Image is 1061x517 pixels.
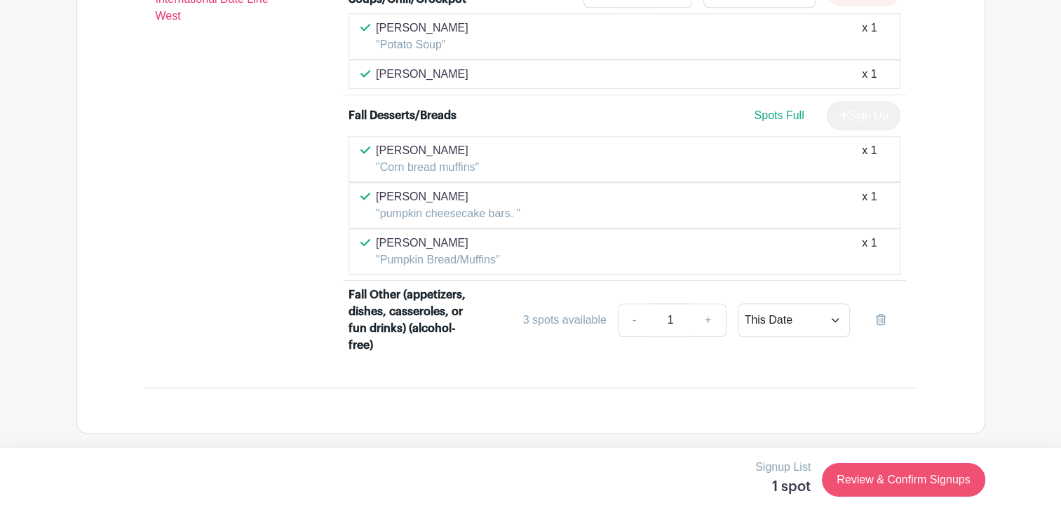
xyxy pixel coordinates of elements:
[691,303,726,337] a: +
[618,303,650,337] a: -
[376,188,520,205] p: [PERSON_NAME]
[862,235,877,268] div: x 1
[376,142,479,159] p: [PERSON_NAME]
[755,459,811,476] p: Signup List
[349,287,470,354] div: Fall Other (appetizers, dishes, casseroles, or fun drinks) (alcohol-free)
[862,142,877,176] div: x 1
[376,66,468,83] p: [PERSON_NAME]
[755,478,811,495] h5: 1 spot
[862,20,877,53] div: x 1
[754,109,804,121] span: Spots Full
[349,107,457,124] div: Fall Desserts/Breads
[822,463,985,497] a: Review & Confirm Signups
[376,20,468,36] p: [PERSON_NAME]
[376,159,479,176] p: "Corn bread muffins"
[523,312,607,329] div: 3 spots available
[862,188,877,222] div: x 1
[376,251,499,268] p: "Pumpkin Bread/Muffins"
[862,66,877,83] div: x 1
[376,205,520,222] p: "pumpkin cheesecake bars. "
[376,36,468,53] p: "Potato Soup"
[376,235,499,251] p: [PERSON_NAME]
